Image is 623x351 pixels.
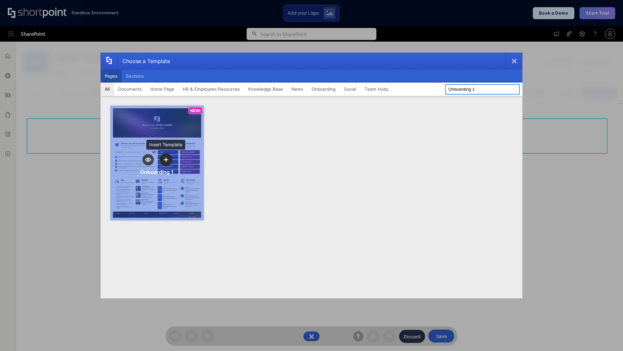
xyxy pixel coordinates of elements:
button: Onboarding [307,83,340,96]
div: template selector [101,53,522,298]
p: NEW! [190,108,201,113]
div: Onboarding 1 [140,169,174,175]
button: Pages [101,70,122,83]
button: All [101,83,114,96]
button: Sections [122,70,148,83]
button: Team Hubs [360,83,393,96]
div: Choose a Template [117,53,170,69]
button: Documents [114,83,146,96]
iframe: Chat Widget [591,320,623,351]
input: Search [445,84,520,95]
button: HR & Employees Resources [178,83,244,96]
button: Knowledge Base [244,83,287,96]
button: Social [340,83,360,96]
button: News [287,83,307,96]
button: Home Page [146,83,178,96]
